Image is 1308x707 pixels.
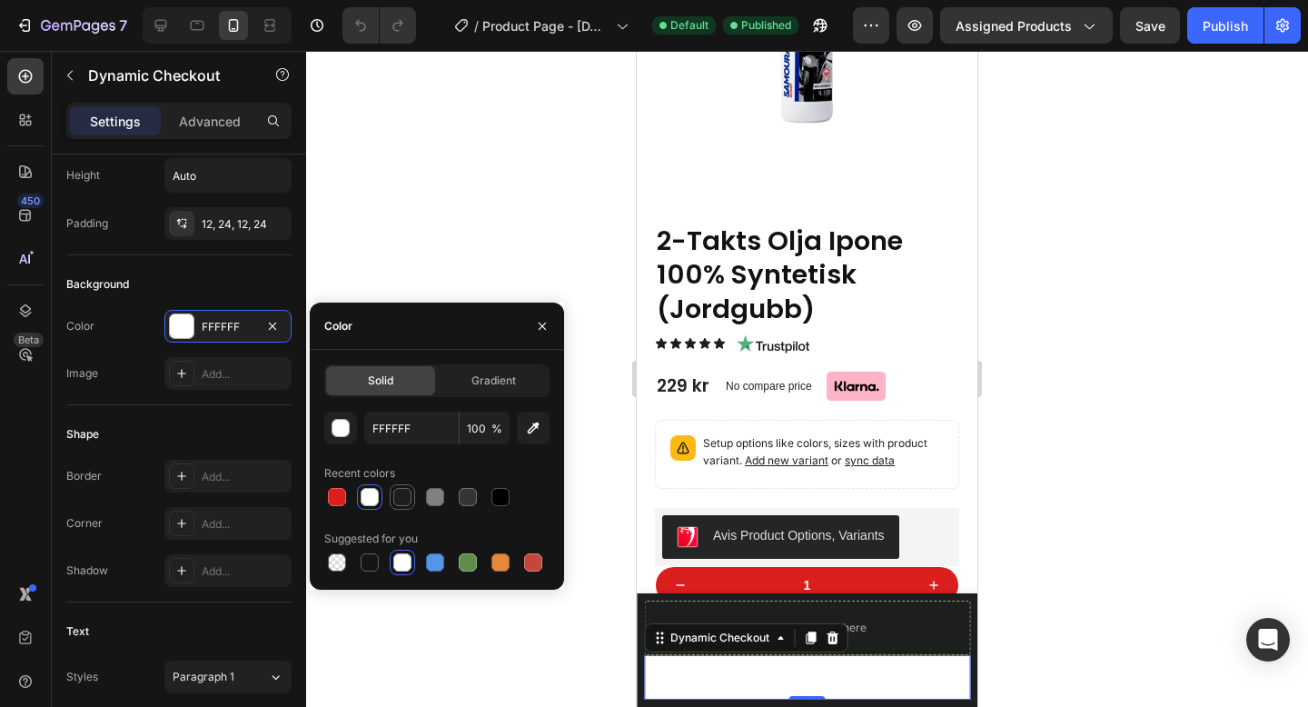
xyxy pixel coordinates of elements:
[1203,16,1248,35] div: Publish
[956,16,1072,35] span: Assigned Products
[17,194,44,208] div: 450
[165,159,291,192] input: Auto
[202,469,287,485] div: Add...
[471,373,516,389] span: Gradient
[324,531,418,547] div: Suggested for you
[179,112,241,131] p: Advanced
[202,216,287,233] div: 12, 24, 12, 24
[482,16,609,35] span: Product Page - [DATE] 22:32:27
[66,167,100,184] div: Height
[342,7,416,44] div: Undo/Redo
[202,319,254,335] div: FFFFFF
[66,365,98,382] div: Image
[1187,7,1263,44] button: Publish
[66,276,129,293] div: Background
[66,215,108,232] div: Padding
[1120,7,1180,44] button: Save
[88,65,243,86] p: Dynamic Checkout
[474,16,479,35] span: /
[66,318,94,334] div: Color
[1135,18,1165,34] span: Save
[119,15,127,36] p: 7
[66,515,103,532] div: Corner
[66,426,99,443] div: Shape
[66,468,102,484] div: Border
[741,17,791,34] span: Published
[491,421,502,437] span: %
[164,661,292,693] button: Paragraph 1
[1246,618,1290,662] div: Open Intercom Messenger
[66,623,89,640] div: Text
[637,51,977,707] iframe: Design area
[324,318,352,334] div: Color
[14,333,44,347] div: Beta
[173,669,234,685] span: Paragraph 1
[202,366,287,383] div: Add...
[90,112,141,131] p: Settings
[202,516,287,533] div: Add...
[940,7,1113,44] button: Assigned Products
[368,373,393,389] span: Solid
[202,563,287,580] div: Add...
[324,465,395,482] div: Recent colors
[364,412,459,444] input: Eg: FFFFFF
[670,17,708,34] span: Default
[7,7,135,44] button: 7
[66,669,98,685] div: Styles
[66,563,108,579] div: Shadow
